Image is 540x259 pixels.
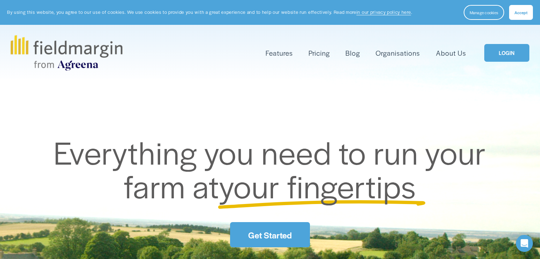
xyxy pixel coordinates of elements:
[356,9,411,15] a: in our privacy policy here
[266,48,293,58] span: Features
[484,44,529,62] a: LOGIN
[7,9,412,16] p: By using this website, you agree to our use of cookies. We use cookies to provide you with a grea...
[309,47,330,59] a: Pricing
[436,47,466,59] a: About Us
[514,10,528,15] span: Accept
[464,5,504,20] button: Manage cookies
[516,235,533,252] div: Open Intercom Messenger
[230,222,310,247] a: Get Started
[11,35,122,71] img: fieldmargin.com
[376,47,420,59] a: Organisations
[509,5,533,20] button: Accept
[345,47,360,59] a: Blog
[54,129,493,208] span: Everything you need to run your farm at
[219,163,416,208] span: your fingertips
[470,10,498,15] span: Manage cookies
[266,47,293,59] a: folder dropdown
